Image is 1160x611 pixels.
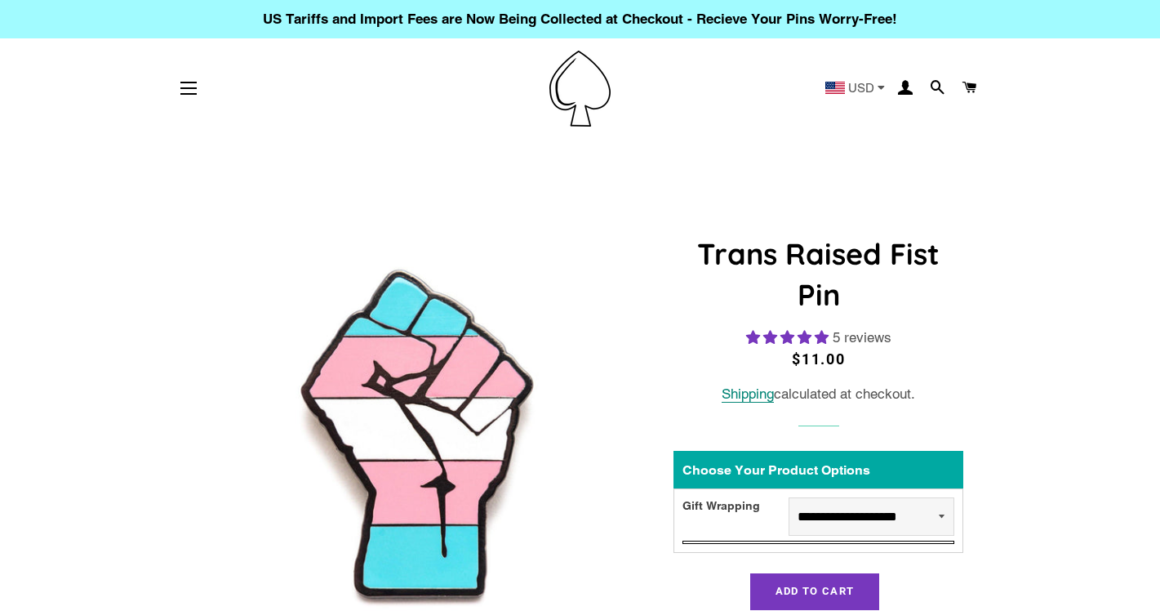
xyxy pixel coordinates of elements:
[722,386,774,403] a: Shipping
[750,573,879,609] button: Add to Cart
[688,542,949,564] div: Total price is$11.00
[833,329,891,346] span: 5 reviews
[673,451,963,488] div: Choose Your Product Options
[549,51,611,127] img: Pin-Ace
[792,350,846,368] span: $11.00
[776,585,854,597] span: Add to Cart
[848,82,874,94] span: USD
[673,234,963,316] h1: Trans Raised Fist Pin
[673,383,963,405] div: calculated at checkout.
[746,329,833,346] span: 5.00 stars
[682,497,789,536] div: Gift Wrapping
[789,497,954,536] select: Gift Wrapping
